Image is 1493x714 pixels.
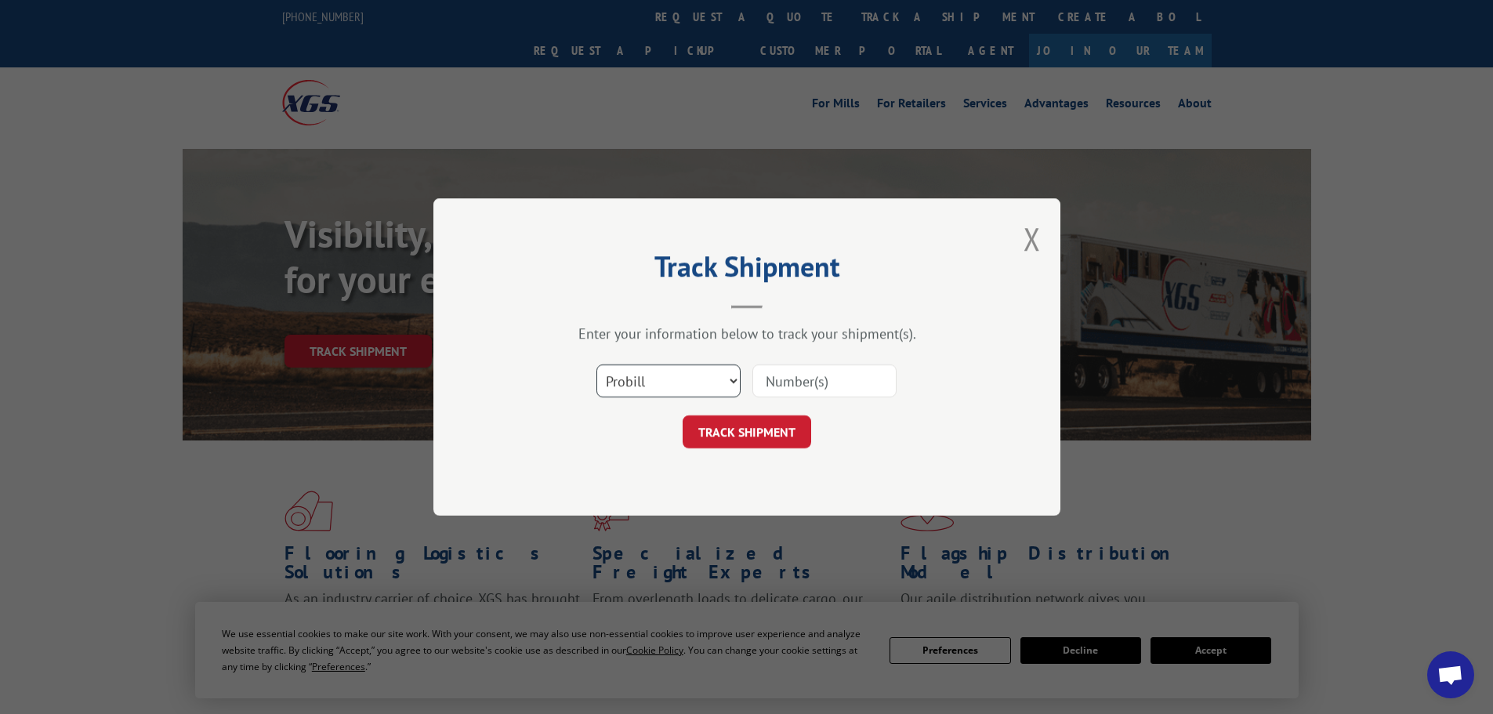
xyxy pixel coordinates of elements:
[512,324,982,343] div: Enter your information below to track your shipment(s).
[1427,651,1474,698] div: Open chat
[512,256,982,285] h2: Track Shipment
[683,415,811,448] button: TRACK SHIPMENT
[752,364,897,397] input: Number(s)
[1024,218,1041,259] button: Close modal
